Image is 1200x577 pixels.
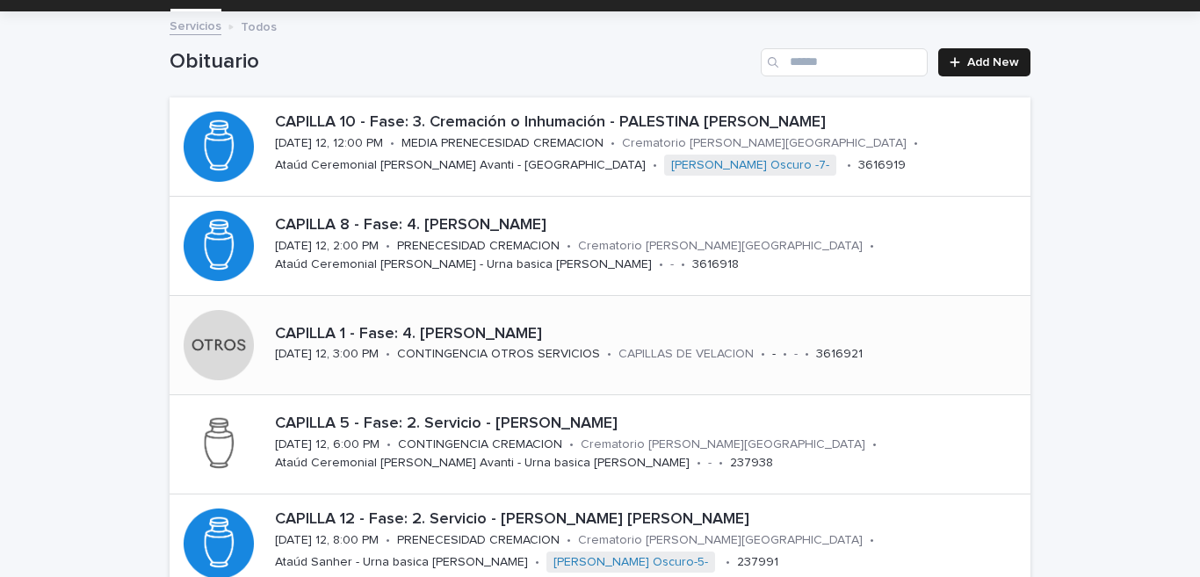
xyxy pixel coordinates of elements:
a: [PERSON_NAME] Oscuro -7- [671,158,829,173]
p: • [535,555,539,570]
p: Todos [241,16,277,35]
p: PRENECESIDAD CREMACION [397,533,560,548]
p: 237938 [730,456,773,471]
p: Ataúd Ceremonial [PERSON_NAME] - Urna basica [PERSON_NAME] [275,257,652,272]
a: CAPILLA 5 - Fase: 2. Servicio - [PERSON_NAME][DATE] 12, 6:00 PM•CONTINGENCIA CREMACION•Crematorio... [170,395,1030,494]
input: Search [761,48,928,76]
p: Ataúd Sanher - Urna basica [PERSON_NAME] [275,555,528,570]
p: CAPILLA 1 - Fase: 4. [PERSON_NAME] [275,325,1023,344]
a: CAPILLA 10 - Fase: 3. Cremación o Inhumación - PALESTINA [PERSON_NAME][DATE] 12, 12:00 PM•MEDIA P... [170,97,1030,197]
p: Crematorio [PERSON_NAME][GEOGRAPHIC_DATA] [578,533,863,548]
p: • [719,456,723,471]
p: MEDIA PRENECESIDAD CREMACION [401,136,604,151]
p: • [761,347,765,362]
p: Ataúd Ceremonial [PERSON_NAME] Avanti - [GEOGRAPHIC_DATA] [275,158,646,173]
p: - [708,456,712,471]
p: • [697,456,701,471]
a: Add New [938,48,1030,76]
p: 3616918 [692,257,739,272]
p: • [872,437,877,452]
a: CAPILLA 8 - Fase: 4. [PERSON_NAME][DATE] 12, 2:00 PM•PRENECESIDAD CREMACION•Crematorio [PERSON_NA... [170,197,1030,296]
p: Crematorio [PERSON_NAME][GEOGRAPHIC_DATA] [581,437,865,452]
p: • [870,533,874,548]
p: CAPILLA 5 - Fase: 2. Servicio - [PERSON_NAME] [275,415,1023,434]
p: Crematorio [PERSON_NAME][GEOGRAPHIC_DATA] [578,239,863,254]
p: • [567,239,571,254]
p: Ataúd Ceremonial [PERSON_NAME] Avanti - Urna basica [PERSON_NAME] [275,456,690,471]
p: • [783,347,787,362]
p: [DATE] 12, 12:00 PM [275,136,383,151]
p: • [386,347,390,362]
p: • [386,533,390,548]
p: • [611,136,615,151]
a: CAPILLA 1 - Fase: 4. [PERSON_NAME][DATE] 12, 3:00 PM•CONTINGENCIA OTROS SERVICIOS•CAPILLAS DE VEL... [170,296,1030,395]
span: Add New [967,56,1019,69]
p: [DATE] 12, 8:00 PM [275,533,379,548]
p: [DATE] 12, 6:00 PM [275,437,380,452]
p: • [847,158,851,173]
p: • [870,239,874,254]
p: • [569,437,574,452]
p: [DATE] 12, 3:00 PM [275,347,379,362]
p: [DATE] 12, 2:00 PM [275,239,379,254]
p: - [794,347,798,362]
p: Crematorio [PERSON_NAME][GEOGRAPHIC_DATA] [622,136,907,151]
p: • [681,257,685,272]
p: - [670,257,674,272]
p: • [567,533,571,548]
p: • [386,239,390,254]
p: • [659,257,663,272]
p: - [772,347,776,362]
a: Servicios [170,15,221,35]
p: 3616921 [816,347,863,362]
p: • [607,347,611,362]
p: CAPILLA 12 - Fase: 2. Servicio - [PERSON_NAME] [PERSON_NAME] [275,510,1023,530]
p: • [387,437,391,452]
p: CONTINGENCIA CREMACION [398,437,562,452]
p: • [726,555,730,570]
p: • [805,347,809,362]
p: CAPILLAS DE VELACION [618,347,754,362]
p: 3616919 [858,158,906,173]
h1: Obituario [170,49,754,75]
p: CAPILLA 10 - Fase: 3. Cremación o Inhumación - PALESTINA [PERSON_NAME] [275,113,1023,133]
p: • [390,136,394,151]
p: • [914,136,918,151]
p: PRENECESIDAD CREMACION [397,239,560,254]
p: CONTINGENCIA OTROS SERVICIOS [397,347,600,362]
p: • [653,158,657,173]
a: [PERSON_NAME] Oscuro-5- [553,555,708,570]
p: CAPILLA 8 - Fase: 4. [PERSON_NAME] [275,216,1023,235]
p: 237991 [737,555,778,570]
